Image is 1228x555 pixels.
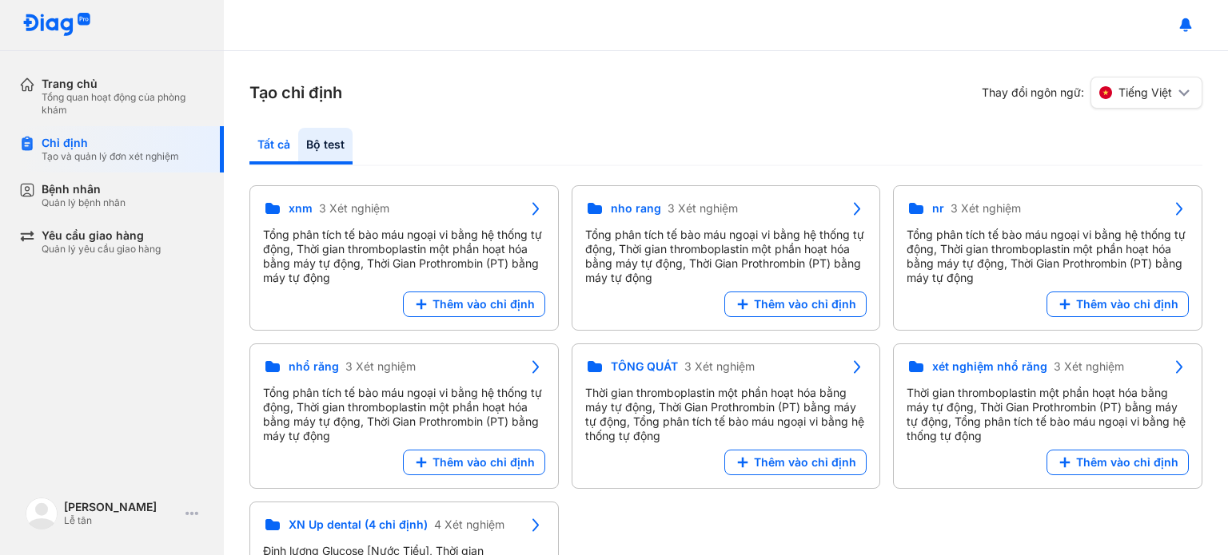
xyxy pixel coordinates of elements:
[1076,455,1178,470] span: Thêm vào chỉ định
[754,297,856,311] span: Thêm vào chỉ định
[724,450,867,475] button: Thêm vào chỉ định
[932,201,944,216] span: nr
[684,359,755,374] span: 3 Xét nghiệm
[289,359,339,374] span: nhổ răng
[1047,291,1189,317] button: Thêm vào chỉ định
[249,128,298,165] div: Tất cả
[611,201,661,216] span: nho rang
[585,386,867,443] div: Thời gian thromboplastin một phần hoạt hóa bằng máy tự động, Thời Gian Prothrombin (PT) bằng máy ...
[22,13,91,38] img: logo
[42,136,179,150] div: Chỉ định
[611,359,678,374] span: TỔNG QUÁT
[754,455,856,470] span: Thêm vào chỉ định
[289,201,313,216] span: xnm
[298,128,353,165] div: Bộ test
[1076,297,1178,311] span: Thêm vào chỉ định
[434,517,504,532] span: 4 Xét nghiệm
[907,228,1189,285] div: Tổng phân tích tế bào máu ngoại vi bằng hệ thống tự động, Thời gian thromboplastin một phần hoạt ...
[403,291,545,317] button: Thêm vào chỉ định
[319,201,389,216] span: 3 Xét nghiệm
[42,150,179,163] div: Tạo và quản lý đơn xét nghiệm
[982,77,1202,109] div: Thay đổi ngôn ngữ:
[42,228,161,243] div: Yêu cầu giao hàng
[951,201,1021,216] span: 3 Xét nghiệm
[64,500,179,514] div: [PERSON_NAME]
[289,517,428,532] span: XN Up dental (4 chỉ định)
[433,297,535,311] span: Thêm vào chỉ định
[724,291,867,317] button: Thêm vào chỉ định
[433,455,535,470] span: Thêm vào chỉ định
[907,386,1189,443] div: Thời gian thromboplastin một phần hoạt hóa bằng máy tự động, Thời Gian Prothrombin (PT) bằng máy ...
[263,386,545,443] div: Tổng phân tích tế bào máu ngoại vi bằng hệ thống tự động, Thời gian thromboplastin một phần hoạt ...
[668,201,738,216] span: 3 Xét nghiệm
[1047,450,1189,475] button: Thêm vào chỉ định
[42,77,205,91] div: Trang chủ
[26,498,58,529] img: logo
[249,81,342,104] h3: Tạo chỉ định
[42,182,126,196] div: Bệnh nhân
[42,243,161,256] div: Quản lý yêu cầu giao hàng
[932,359,1047,374] span: xét nghiệm nhổ răng
[64,514,179,527] div: Lễ tân
[42,196,126,209] div: Quản lý bệnh nhân
[1054,359,1124,374] span: 3 Xét nghiệm
[345,359,416,374] span: 3 Xét nghiệm
[403,450,545,475] button: Thêm vào chỉ định
[585,228,867,285] div: Tổng phân tích tế bào máu ngoại vi bằng hệ thống tự động, Thời gian thromboplastin một phần hoạt ...
[263,228,545,285] div: Tổng phân tích tế bào máu ngoại vi bằng hệ thống tự động, Thời gian thromboplastin một phần hoạt ...
[42,91,205,117] div: Tổng quan hoạt động của phòng khám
